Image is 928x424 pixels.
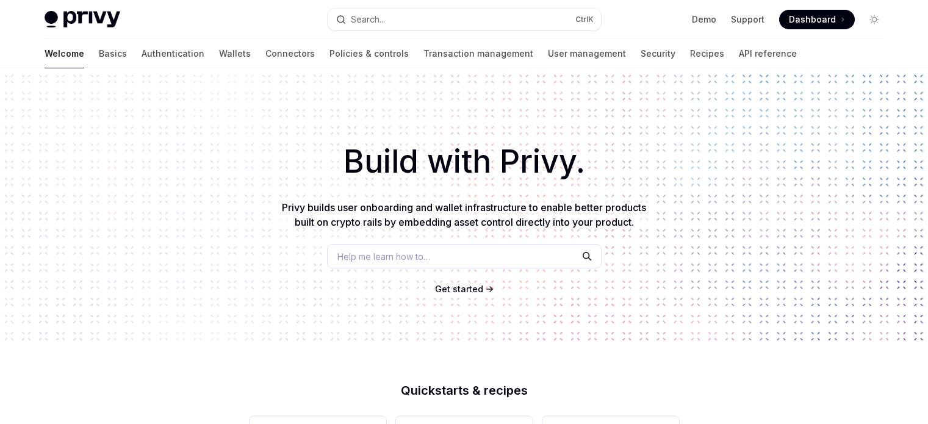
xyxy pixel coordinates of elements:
[692,13,716,26] a: Demo
[435,283,483,295] a: Get started
[351,12,385,27] div: Search...
[789,13,836,26] span: Dashboard
[328,9,601,31] button: Search...CtrlK
[690,39,724,68] a: Recipes
[99,39,127,68] a: Basics
[265,39,315,68] a: Connectors
[435,284,483,294] span: Get started
[20,138,908,185] h1: Build with Privy.
[731,13,764,26] a: Support
[548,39,626,68] a: User management
[282,201,646,228] span: Privy builds user onboarding and wallet infrastructure to enable better products built on crypto ...
[779,10,855,29] a: Dashboard
[739,39,797,68] a: API reference
[329,39,409,68] a: Policies & controls
[45,11,120,28] img: light logo
[575,15,594,24] span: Ctrl K
[423,39,533,68] a: Transaction management
[250,384,679,397] h2: Quickstarts & recipes
[45,39,84,68] a: Welcome
[142,39,204,68] a: Authentication
[865,10,884,29] button: Toggle dark mode
[219,39,251,68] a: Wallets
[641,39,675,68] a: Security
[337,250,430,263] span: Help me learn how to…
